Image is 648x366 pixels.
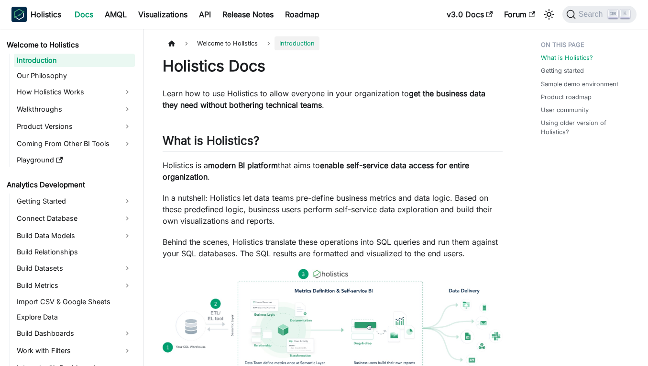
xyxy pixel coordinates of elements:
[163,160,503,183] p: Holistics is a that aims to .
[4,178,135,192] a: Analytics Development
[14,194,135,209] a: Getting Started
[14,54,135,67] a: Introduction
[31,9,61,20] b: Holistics
[541,66,584,75] a: Getting started
[14,261,135,276] a: Build Datasets
[14,343,135,358] a: Work with Filters
[14,326,135,341] a: Build Dashboards
[14,278,135,293] a: Build Metrics
[620,10,630,18] kbd: K
[14,310,135,324] a: Explore Data
[14,228,135,243] a: Build Data Models
[541,53,593,62] a: What is Holistics?
[14,295,135,309] a: Import CSV & Google Sheets
[14,119,135,134] a: Product Versions
[275,36,319,50] span: Introduction
[541,118,633,137] a: Using older version of Holistics?
[192,36,263,50] span: Welcome to Holistics
[14,69,135,82] a: Our Philosophy
[441,7,498,22] a: v3.0 Docs
[14,102,135,117] a: Walkthroughs
[14,84,135,100] a: How Holistics Works
[217,7,279,22] a: Release Notes
[193,7,217,22] a: API
[562,6,637,23] button: Search (Ctrl+K)
[11,7,61,22] a: HolisticsHolistics
[163,36,181,50] a: Home page
[4,38,135,52] a: Welcome to Holistics
[163,192,503,227] p: In a nutshell: Holistics let data teams pre-define business metrics and data logic. Based on thes...
[69,7,99,22] a: Docs
[498,7,541,22] a: Forum
[541,92,592,102] a: Product roadmap
[163,36,503,50] nav: Breadcrumbs
[14,245,135,259] a: Build Relationships
[163,57,503,76] h1: Holistics Docs
[163,134,503,152] h2: What is Holistics?
[541,7,557,22] button: Switch between dark and light mode (currently light mode)
[132,7,193,22] a: Visualizations
[163,88,503,111] p: Learn how to use Holistics to allow everyone in your organization to .
[208,160,278,170] strong: modern BI platform
[576,10,609,19] span: Search
[279,7,325,22] a: Roadmap
[163,236,503,259] p: Behind the scenes, Holistics translate these operations into SQL queries and run them against you...
[541,80,618,89] a: Sample demo environment
[14,136,135,151] a: Coming From Other BI Tools
[99,7,132,22] a: AMQL
[11,7,27,22] img: Holistics
[14,153,135,167] a: Playground
[14,211,135,226] a: Connect Database
[541,105,589,114] a: User community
